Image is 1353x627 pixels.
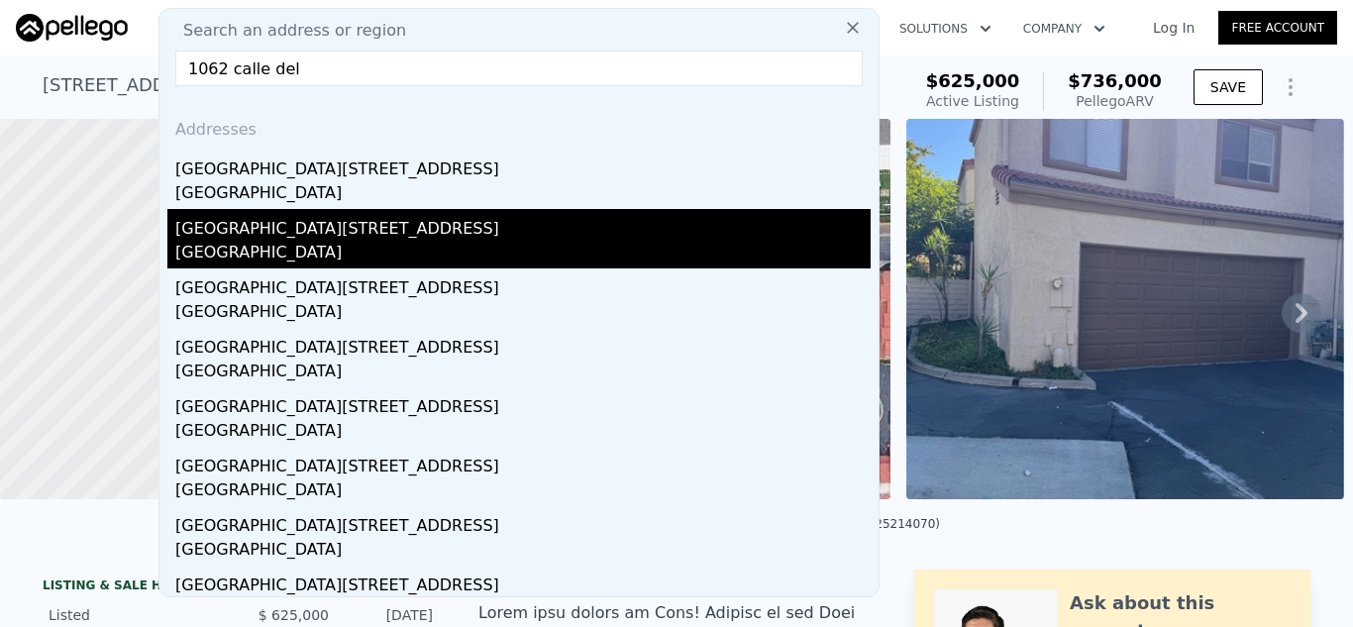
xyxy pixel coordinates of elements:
div: [GEOGRAPHIC_DATA][STREET_ADDRESS] [175,506,871,538]
div: Listed [49,605,225,625]
span: $736,000 [1068,70,1162,91]
div: [GEOGRAPHIC_DATA][STREET_ADDRESS] [175,566,871,597]
div: Pellego ARV [1068,91,1162,111]
div: [GEOGRAPHIC_DATA][STREET_ADDRESS] [175,447,871,478]
div: [GEOGRAPHIC_DATA] [175,360,871,387]
span: $625,000 [926,70,1020,91]
span: Active Listing [926,93,1019,109]
div: Addresses [167,102,871,150]
div: [GEOGRAPHIC_DATA] [175,538,871,566]
div: [STREET_ADDRESS] , Fullerton , CA 92835 [43,71,407,99]
span: Search an address or region [167,19,406,43]
div: [GEOGRAPHIC_DATA][STREET_ADDRESS] [175,268,871,300]
img: Sale: 169640060 Parcel: 61725060 [906,119,1344,499]
button: Show Options [1271,67,1310,107]
span: $ 625,000 [259,607,329,623]
div: [GEOGRAPHIC_DATA][STREET_ADDRESS] [175,150,871,181]
div: [DATE] [345,605,433,625]
button: Solutions [884,11,1007,47]
button: SAVE [1194,69,1263,105]
a: Log In [1129,18,1218,38]
div: LISTING & SALE HISTORY [43,577,439,597]
div: [GEOGRAPHIC_DATA][STREET_ADDRESS] [175,209,871,241]
div: [GEOGRAPHIC_DATA][STREET_ADDRESS] [175,328,871,360]
div: [GEOGRAPHIC_DATA] [175,300,871,328]
input: Enter an address, city, region, neighborhood or zip code [175,51,863,86]
button: Company [1007,11,1121,47]
div: [GEOGRAPHIC_DATA] [175,478,871,506]
div: [GEOGRAPHIC_DATA] [175,241,871,268]
div: [GEOGRAPHIC_DATA] [175,419,871,447]
img: Pellego [16,14,128,42]
div: [GEOGRAPHIC_DATA] [175,181,871,209]
a: Free Account [1218,11,1337,45]
div: [GEOGRAPHIC_DATA][STREET_ADDRESS] [175,387,871,419]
